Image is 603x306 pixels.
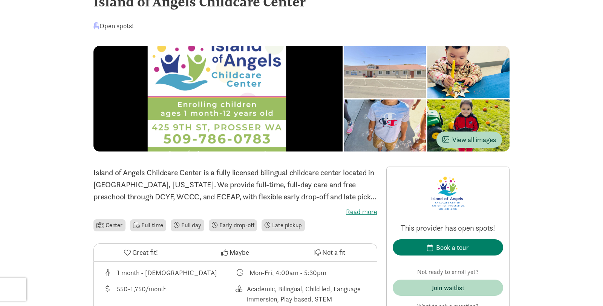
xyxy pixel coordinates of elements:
div: Class schedule [236,268,368,278]
div: 550-1,750/month [117,284,167,304]
span: Great fit! [132,247,158,257]
li: Center [93,219,125,231]
img: Provider logo [427,173,468,214]
div: Academic, Bilingual, Child led, Language immersion, Play based, STEM [247,284,368,304]
p: Not ready to enroll yet? [393,268,503,277]
div: 1 month - [DEMOGRAPHIC_DATA] [117,268,217,278]
li: Full time [130,219,166,231]
li: Early drop-off [209,219,257,231]
p: This provider has open spots! [393,223,503,233]
div: Mon-Fri, 4:00am - 5:30pm [249,268,326,278]
div: Book a tour [436,242,469,252]
li: Full day [171,219,204,231]
div: Join waitlist [432,283,464,293]
span: Not a fit [322,247,345,257]
button: Not a fit [283,244,377,261]
button: Join waitlist [393,280,503,296]
button: View all images [436,132,502,148]
span: Maybe [230,247,249,257]
button: Maybe [188,244,282,261]
label: Read more [93,207,377,216]
div: Average tuition for this program [103,284,236,304]
div: This provider's education philosophy [236,284,368,304]
span: View all images [442,135,496,145]
p: Island of Angels Childcare Center is a fully licensed bilingual childcare center located in [GEOG... [93,167,377,203]
div: Age range for children that this provider cares for [103,268,236,278]
button: Book a tour [393,239,503,256]
div: Open spots! [93,21,134,31]
li: Late pickup [262,219,305,231]
button: Great fit! [94,244,188,261]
